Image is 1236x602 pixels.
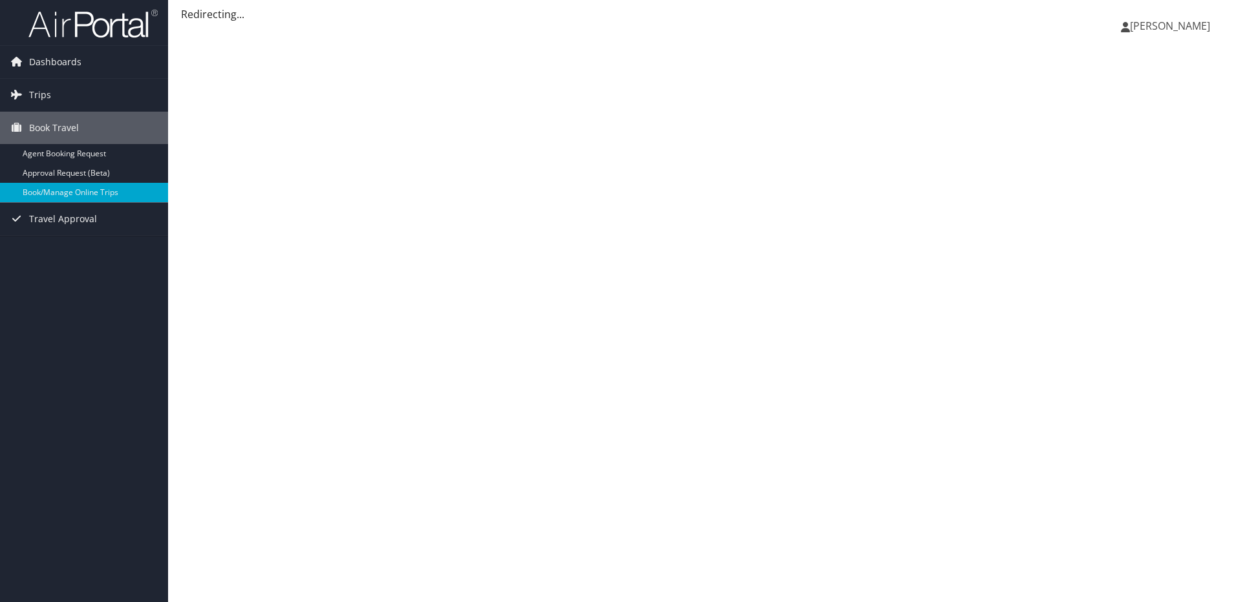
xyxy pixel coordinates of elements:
[1130,19,1210,33] span: [PERSON_NAME]
[28,8,158,39] img: airportal-logo.png
[181,6,1223,22] div: Redirecting...
[29,46,81,78] span: Dashboards
[29,112,79,144] span: Book Travel
[29,203,97,235] span: Travel Approval
[29,79,51,111] span: Trips
[1121,6,1223,45] a: [PERSON_NAME]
